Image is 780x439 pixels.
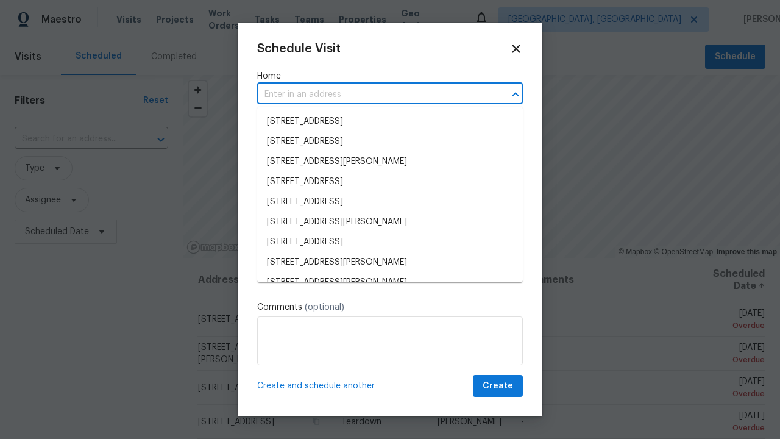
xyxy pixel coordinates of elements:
input: Enter in an address [257,85,489,104]
li: [STREET_ADDRESS] [257,192,523,212]
span: (optional) [305,303,344,312]
button: Close [507,86,524,103]
span: Close [509,42,523,55]
li: [STREET_ADDRESS][PERSON_NAME] [257,212,523,232]
li: [STREET_ADDRESS][PERSON_NAME] [257,273,523,293]
button: Create [473,375,523,398]
li: [STREET_ADDRESS] [257,112,523,132]
span: Create and schedule another [257,380,375,392]
li: [STREET_ADDRESS][PERSON_NAME] [257,152,523,172]
li: [STREET_ADDRESS][PERSON_NAME] [257,252,523,273]
li: [STREET_ADDRESS] [257,232,523,252]
li: [STREET_ADDRESS] [257,132,523,152]
span: Schedule Visit [257,43,341,55]
span: Create [483,379,513,394]
li: [STREET_ADDRESS] [257,172,523,192]
label: Comments [257,301,523,313]
label: Home [257,70,523,82]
